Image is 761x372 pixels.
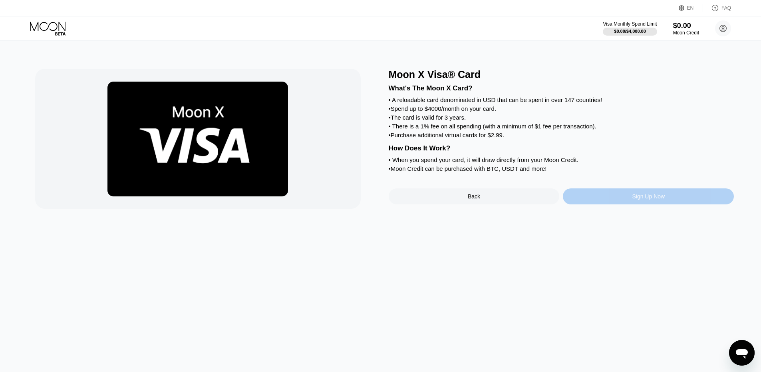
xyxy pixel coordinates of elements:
[468,193,480,200] div: Back
[389,96,734,103] div: • A reloadable card denominated in USD that can be spent in over 147 countries!
[603,21,657,36] div: Visa Monthly Spend Limit$0.00/$4,000.00
[673,30,699,36] div: Moon Credit
[729,340,755,366] iframe: Button to launch messaging window
[389,144,734,152] div: How Does It Work?
[389,132,734,138] div: • Purchase additional virtual cards for $2.99.
[673,22,699,36] div: $0.00Moon Credit
[389,105,734,112] div: • Spend up to $4000/month on your card.
[703,4,731,12] div: FAQ
[389,114,734,121] div: • The card is valid for 3 years.
[389,69,734,80] div: Moon X Visa® Card
[603,21,657,27] div: Visa Monthly Spend Limit
[687,5,694,11] div: EN
[389,188,560,204] div: Back
[632,193,665,200] div: Sign Up Now
[673,22,699,30] div: $0.00
[563,188,734,204] div: Sign Up Now
[389,165,734,172] div: • Moon Credit can be purchased with BTC, USDT and more!
[389,156,734,163] div: • When you spend your card, it will draw directly from your Moon Credit.
[389,123,734,130] div: • There is a 1% fee on all spending (with a minimum of $1 fee per transaction).
[679,4,703,12] div: EN
[721,5,731,11] div: FAQ
[614,29,646,34] div: $0.00 / $4,000.00
[389,84,734,92] div: What's The Moon X Card?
